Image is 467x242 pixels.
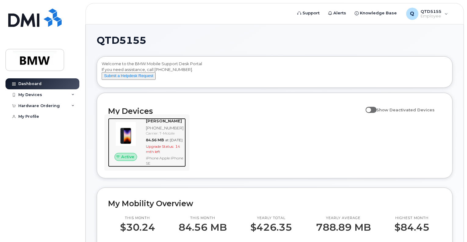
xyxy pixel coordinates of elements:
[120,216,155,221] p: This month
[146,138,164,142] span: 84.56 MB
[146,125,183,131] div: [PHONE_NUMBER]
[108,118,186,167] a: Active[PERSON_NAME][PHONE_NUMBER]Carrier: T-Mobile84.56 MBat [DATE]Upgrade Status:14 mth leftiPho...
[251,216,292,221] p: Yearly total
[377,107,435,112] span: Show Deactivated Devices
[121,154,134,160] span: Active
[316,222,371,233] p: 788.89 MB
[108,199,441,208] h2: My Mobility Overview
[120,222,155,233] p: $30.24
[165,138,183,142] span: at [DATE]
[316,216,371,221] p: Yearly average
[394,222,429,233] p: $84.45
[108,106,363,116] h2: My Devices
[179,222,227,233] p: 84.56 MB
[146,144,174,149] span: Upgrade Status:
[394,216,429,221] p: Highest month
[102,72,156,80] button: Submit a Helpdesk Request
[146,155,183,166] div: iPhone Apple iPhone SE
[366,104,371,109] input: Show Deactivated Devices
[440,215,462,237] iframe: Messenger Launcher
[146,118,182,123] strong: [PERSON_NAME]
[113,121,139,147] img: image20231002-3703462-10zne2t.jpeg
[102,61,448,85] div: Welcome to the BMW Mobile Support Desk Portal If you need assistance, call [PHONE_NUMBER].
[179,216,227,221] p: This month
[97,36,146,45] span: QTD5155
[251,222,292,233] p: $426.35
[146,144,180,154] span: 14 mth left
[146,131,183,136] div: Carrier: T-Mobile
[102,73,156,78] a: Submit a Helpdesk Request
